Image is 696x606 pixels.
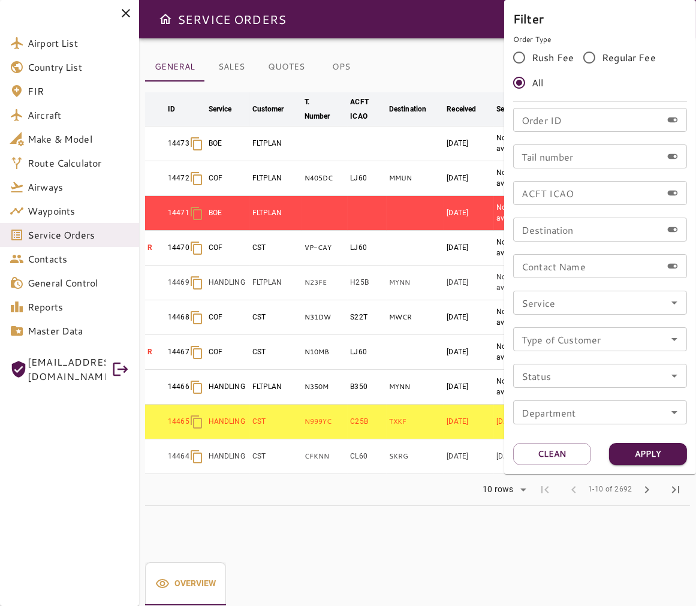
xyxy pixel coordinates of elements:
div: rushFeeOrder [513,45,687,95]
button: Open [666,331,683,348]
span: Rush Fee [532,50,574,65]
h6: Filter [513,9,687,28]
button: Open [666,404,683,421]
span: All [532,76,543,90]
button: Open [666,294,683,311]
span: Regular Fee [602,50,656,65]
button: Clean [513,443,591,465]
p: Order Type [513,34,687,45]
button: Open [666,367,683,384]
button: Apply [609,443,687,465]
